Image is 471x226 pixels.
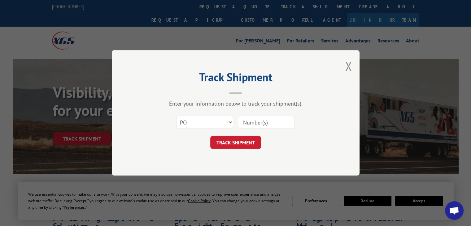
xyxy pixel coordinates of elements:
[210,136,261,149] button: TRACK SHIPMENT
[238,116,295,129] input: Number(s)
[143,73,329,85] h2: Track Shipment
[445,201,464,220] div: Open chat
[345,58,352,74] button: Close modal
[143,100,329,107] div: Enter your information below to track your shipment(s).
